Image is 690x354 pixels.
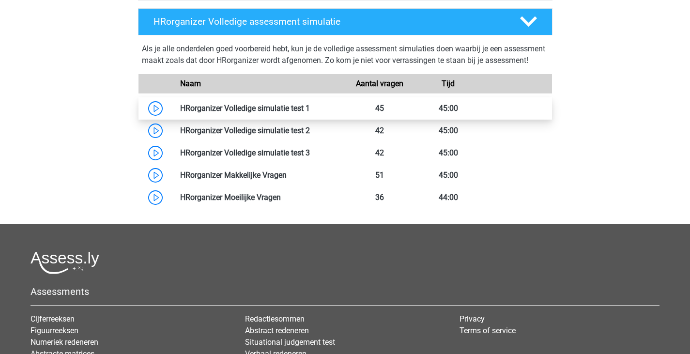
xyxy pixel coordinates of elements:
a: HRorganizer Volledige assessment simulatie [134,8,556,35]
div: HRorganizer Volledige simulatie test 3 [173,147,345,159]
a: Numeriek redeneren [31,338,98,347]
a: Redactiesommen [245,314,305,323]
div: HRorganizer Volledige simulatie test 2 [173,125,345,137]
a: Privacy [460,314,485,323]
a: Terms of service [460,326,516,335]
a: Figuurreeksen [31,326,78,335]
div: Tijd [414,78,483,90]
a: Cijferreeksen [31,314,75,323]
div: HRorganizer Makkelijke Vragen [173,169,345,181]
div: Als je alle onderdelen goed voorbereid hebt, kun je de volledige assessment simulaties doen waarb... [142,43,549,70]
div: Naam [173,78,345,90]
img: Assessly logo [31,251,99,274]
div: Aantal vragen [345,78,414,90]
a: Situational judgement test [245,338,335,347]
h5: Assessments [31,286,659,297]
h4: HRorganizer Volledige assessment simulatie [153,16,504,27]
a: Abstract redeneren [245,326,309,335]
div: HRorganizer Moeilijke Vragen [173,192,345,203]
div: HRorganizer Volledige simulatie test 1 [173,103,345,114]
